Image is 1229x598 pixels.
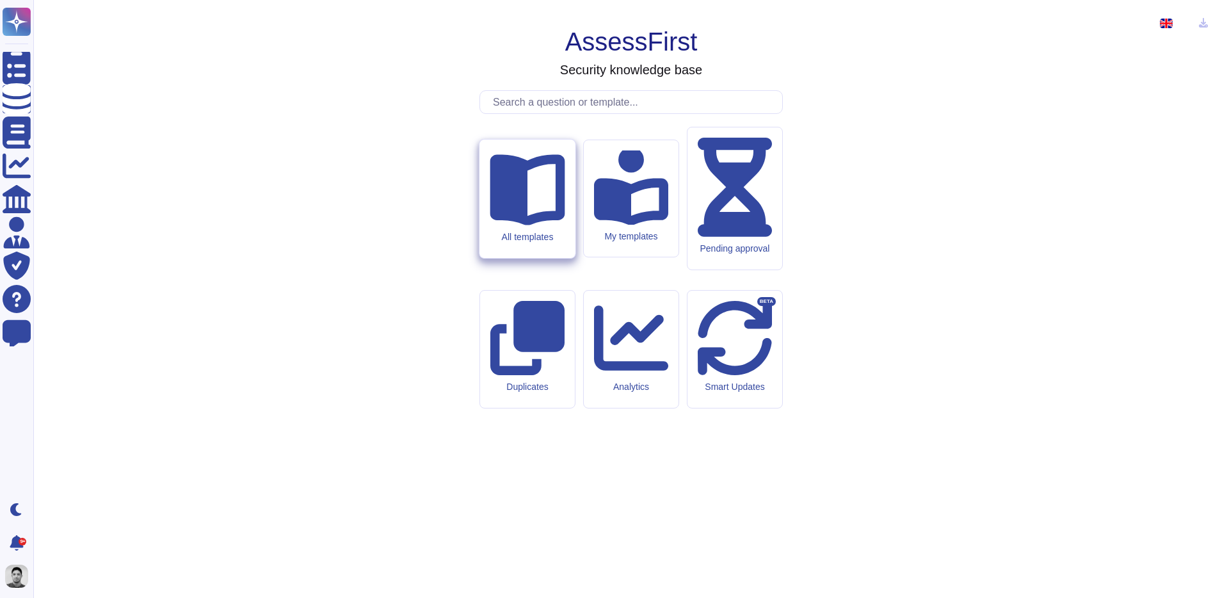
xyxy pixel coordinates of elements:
input: Search a question or template... [486,91,782,113]
div: Analytics [594,382,668,392]
img: en [1160,19,1173,28]
button: user [3,562,37,590]
img: user [5,565,28,588]
div: My templates [594,231,668,242]
h1: AssessFirst [565,26,698,57]
div: Duplicates [490,382,565,392]
div: 9+ [19,538,26,545]
div: Pending approval [698,243,772,254]
div: All templates [490,231,565,242]
h3: Security knowledge base [560,62,702,77]
div: Smart Updates [698,382,772,392]
div: BETA [757,297,776,306]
